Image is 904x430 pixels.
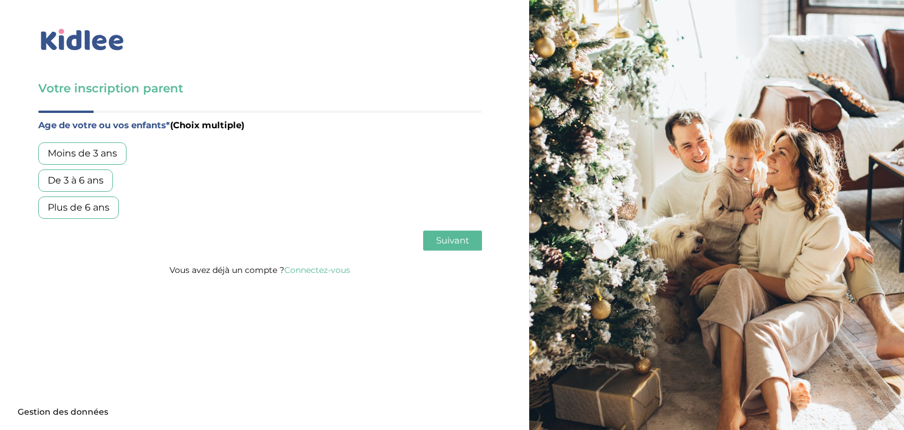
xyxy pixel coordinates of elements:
button: Suivant [423,231,482,251]
div: De 3 à 6 ans [38,169,113,192]
span: (Choix multiple) [170,119,244,131]
div: Moins de 3 ans [38,142,127,165]
span: Gestion des données [18,407,108,418]
label: Age de votre ou vos enfants* [38,118,482,133]
div: Plus de 6 ans [38,196,119,219]
h3: Votre inscription parent [38,80,482,96]
p: Vous avez déjà un compte ? [38,262,482,278]
span: Suivant [436,235,469,246]
button: Gestion des données [11,400,115,425]
button: Précédent [38,231,94,251]
a: Connectez-vous [284,265,350,275]
img: logo_kidlee_bleu [38,26,127,54]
